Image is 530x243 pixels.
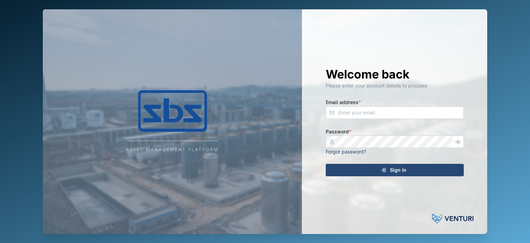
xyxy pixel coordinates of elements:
[104,90,242,132] img: Company Logo
[126,147,219,153] div: Asset Management Platform
[390,164,406,176] span: Sign In
[326,99,361,106] label: Email address
[326,106,464,119] input: Enter your email
[432,212,473,226] img: Powered by: Venturi
[326,82,464,90] div: Please enter your account details to proceed
[326,149,366,155] a: Forgot password?
[326,128,351,135] label: Password
[326,67,464,82] h1: Welcome back
[326,164,464,176] button: Sign In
